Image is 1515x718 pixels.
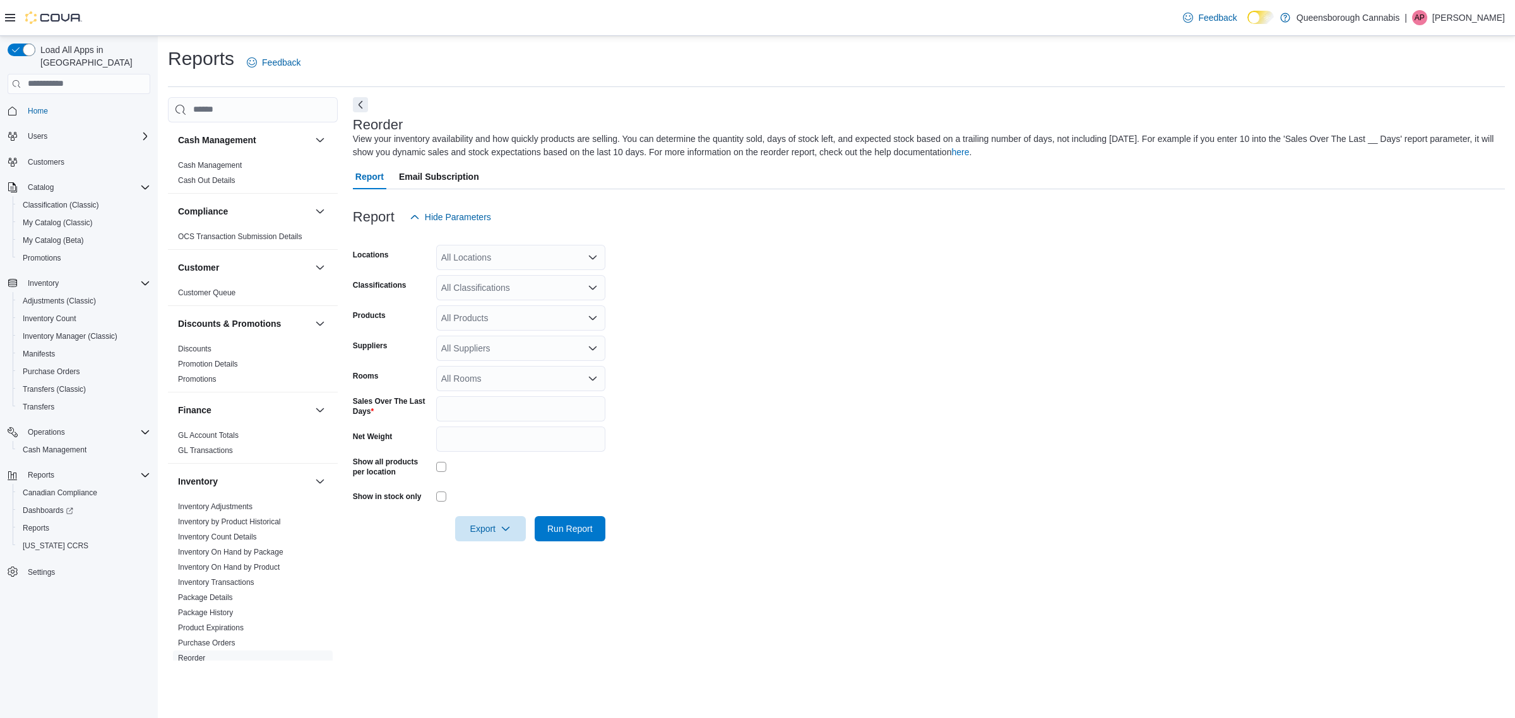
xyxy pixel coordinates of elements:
[13,502,155,519] a: Dashboards
[588,283,598,293] button: Open list of options
[178,593,233,602] a: Package Details
[13,214,155,232] button: My Catalog (Classic)
[547,522,593,535] span: Run Report
[353,491,422,502] label: Show in stock only
[178,261,310,274] button: Customer
[353,457,431,477] label: Show all products per location
[168,158,338,193] div: Cash Management
[178,176,235,185] a: Cash Out Details
[353,209,395,225] h3: Report
[312,260,328,275] button: Customer
[178,446,233,455] a: GL Transactions
[178,563,280,572] a: Inventory On Hand by Product
[312,474,328,489] button: Inventory
[353,396,431,416] label: Sales Over The Last Days
[178,374,217,384] span: Promotions
[312,403,328,418] button: Finance
[18,197,150,213] span: Classification (Classic)
[28,106,48,116] span: Home
[178,430,239,440] span: GL Account Totals
[23,276,150,291] span: Inventory
[178,577,254,587] span: Inventory Transactions
[28,278,59,288] span: Inventory
[1178,5,1242,30] a: Feedback
[13,249,155,267] button: Promotions
[178,360,238,368] a: Promotion Details
[168,285,338,305] div: Customer
[18,538,93,553] a: [US_STATE] CCRS
[355,164,384,189] span: Report
[18,311,81,326] a: Inventory Count
[178,205,228,218] h3: Compliance
[18,215,150,230] span: My Catalog (Classic)
[178,344,211,353] a: Discounts
[353,341,388,351] label: Suppliers
[18,382,91,397] a: Transfers (Classic)
[18,538,150,553] span: Washington CCRS
[18,346,150,362] span: Manifests
[178,533,257,541] a: Inventory Count Details
[13,441,155,459] button: Cash Management
[588,374,598,384] button: Open list of options
[178,205,310,218] button: Compliance
[178,475,218,488] h3: Inventory
[353,310,386,321] label: Products
[353,117,403,132] h3: Reorder
[18,485,150,500] span: Canadian Compliance
[178,317,281,330] h3: Discounts & Promotions
[35,44,150,69] span: Load All Apps in [GEOGRAPHIC_DATA]
[23,425,150,440] span: Operations
[168,341,338,392] div: Discounts & Promotions
[178,404,310,416] button: Finance
[535,516,605,541] button: Run Report
[3,466,155,484] button: Reports
[18,215,98,230] a: My Catalog (Classic)
[13,310,155,327] button: Inventory Count
[1198,11,1237,24] span: Feedback
[18,293,150,309] span: Adjustments (Classic)
[18,382,150,397] span: Transfers (Classic)
[18,442,150,457] span: Cash Management
[18,442,92,457] a: Cash Management
[18,329,150,344] span: Inventory Manager (Classic)
[178,404,211,416] h3: Finance
[23,314,76,324] span: Inventory Count
[23,103,150,119] span: Home
[23,296,96,306] span: Adjustments (Classic)
[168,46,234,71] h1: Reports
[178,134,310,146] button: Cash Management
[455,516,526,541] button: Export
[18,197,104,213] a: Classification (Classic)
[242,50,306,75] a: Feedback
[18,485,102,500] a: Canadian Compliance
[3,102,155,120] button: Home
[178,175,235,185] span: Cash Out Details
[18,399,150,415] span: Transfers
[178,547,283,557] span: Inventory On Hand by Package
[1415,10,1425,25] span: AP
[178,288,235,298] span: Customer Queue
[23,180,150,195] span: Catalog
[13,345,155,363] button: Manifests
[23,235,84,245] span: My Catalog (Beta)
[178,608,233,618] span: Package History
[312,204,328,219] button: Compliance
[178,608,233,617] a: Package History
[23,180,59,195] button: Catalog
[13,327,155,345] button: Inventory Manager (Classic)
[3,423,155,441] button: Operations
[18,399,59,415] a: Transfers
[13,363,155,380] button: Purchase Orders
[1405,10,1407,25] p: |
[1247,11,1274,24] input: Dark Mode
[23,200,99,210] span: Classification (Classic)
[23,425,70,440] button: Operations
[178,548,283,556] a: Inventory On Hand by Package
[23,276,64,291] button: Inventory
[28,157,64,167] span: Customers
[18,233,150,248] span: My Catalog (Beta)
[178,288,235,297] a: Customer Queue
[178,344,211,354] span: Discounts
[18,233,89,248] a: My Catalog (Beta)
[23,384,86,394] span: Transfers (Classic)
